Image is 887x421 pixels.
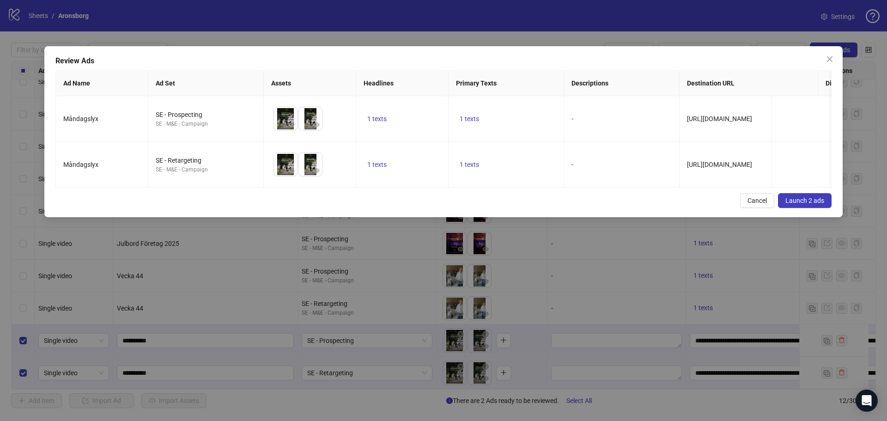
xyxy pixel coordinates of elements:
[364,159,390,170] button: 1 texts
[364,113,390,124] button: 1 texts
[156,120,256,128] div: SE - M&E - Campaign
[778,193,832,208] button: Launch 2 ads
[288,122,295,128] span: eye
[56,71,148,96] th: Ad Name
[822,52,837,67] button: Close
[156,165,256,174] div: SE - M&E - Campaign
[156,155,256,165] div: SE - Retargeting
[63,115,98,122] span: Måndagslyx
[313,167,320,174] span: eye
[740,193,774,208] button: Cancel
[311,165,322,176] button: Preview
[460,115,479,122] span: 1 texts
[687,115,752,122] span: [URL][DOMAIN_NAME]
[286,165,297,176] button: Preview
[687,161,752,168] span: [URL][DOMAIN_NAME]
[63,161,98,168] span: Måndagslyx
[456,113,483,124] button: 1 texts
[311,119,322,130] button: Preview
[856,390,878,412] div: Open Intercom Messenger
[367,115,387,122] span: 1 texts
[148,71,264,96] th: Ad Set
[55,55,832,67] div: Review Ads
[571,115,573,122] span: -
[156,110,256,120] div: SE - Prospecting
[313,122,320,128] span: eye
[274,107,297,130] img: Asset 1
[826,55,833,63] span: close
[286,119,297,130] button: Preview
[367,161,387,168] span: 1 texts
[460,161,479,168] span: 1 texts
[299,107,322,130] img: Asset 2
[747,197,767,204] span: Cancel
[264,71,356,96] th: Assets
[564,71,680,96] th: Descriptions
[571,161,573,168] span: -
[288,167,295,174] span: eye
[274,153,297,176] img: Asset 1
[299,153,322,176] img: Asset 2
[456,159,483,170] button: 1 texts
[356,71,449,96] th: Headlines
[785,197,824,204] span: Launch 2 ads
[449,71,564,96] th: Primary Texts
[680,71,818,96] th: Destination URL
